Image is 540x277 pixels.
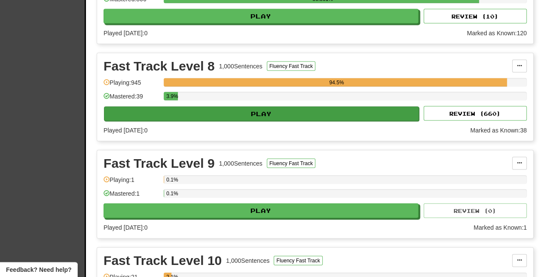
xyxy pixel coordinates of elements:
div: 1,000 Sentences [219,159,262,168]
div: 1,000 Sentences [219,62,262,71]
div: Marked as Known: 38 [470,126,527,135]
button: Fluency Fast Track [267,159,315,168]
div: 94.5% [166,78,506,87]
div: 1,000 Sentences [226,256,269,265]
span: Open feedback widget [6,265,71,274]
div: Fast Track Level 8 [104,60,215,73]
button: Fluency Fast Track [267,62,315,71]
div: Playing: 945 [104,78,159,92]
button: Review (0) [424,203,527,218]
div: Mastered: 1 [104,189,159,203]
button: Play [104,203,418,218]
button: Review (10) [424,9,527,24]
div: Fast Track Level 10 [104,254,222,267]
div: Marked as Known: 1 [473,223,527,232]
span: Played [DATE]: 0 [104,30,147,37]
div: Marked as Known: 120 [467,29,527,37]
span: Played [DATE]: 0 [104,224,147,231]
button: Play [104,9,418,24]
button: Play [104,107,419,121]
div: Playing: 1 [104,175,159,190]
button: Fluency Fast Track [274,256,322,265]
div: 3.9% [166,92,178,101]
button: Review (660) [424,106,527,121]
div: Fast Track Level 9 [104,157,215,170]
div: Mastered: 39 [104,92,159,106]
span: Played [DATE]: 0 [104,127,147,134]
